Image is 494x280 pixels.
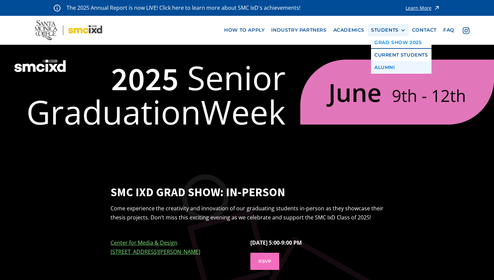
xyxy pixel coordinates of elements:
[371,36,431,73] nav: STUDENTS
[250,253,279,270] a: RSVP
[463,27,469,34] img: icon - instagram
[409,24,440,36] a: contact
[371,27,399,33] div: STUDENTS
[371,61,431,74] a: Alumni
[371,36,431,49] a: GRAD SHOW 2025
[35,20,102,40] img: Santa Monica College - SMC IxD logo
[330,24,368,36] a: Academics
[111,204,383,222] p: Come experience the creativity and innovation of our graduating students in-person as they showca...
[406,6,431,10] div: Learn More
[111,184,383,201] strong: SMC IxD Grad Show: IN-PERSON
[111,239,200,255] a: Center for Media & Design[STREET_ADDRESS][PERSON_NAME]
[54,4,60,11] img: icon - information - alert
[111,238,244,256] p: ‍
[371,27,405,33] div: STUDENTS
[221,24,268,36] a: how to apply
[406,3,440,12] a: Learn More
[67,3,301,12] p: The 2025 Annual Report is now LIVE! Click here to learn more about SMC IxD's achievements!
[250,238,383,247] p: [DATE] 5:00-9:00 PM
[440,24,458,36] a: faq
[434,3,440,12] img: icon - arrow - alert
[268,24,330,36] a: industry partners
[371,49,431,61] a: Current Students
